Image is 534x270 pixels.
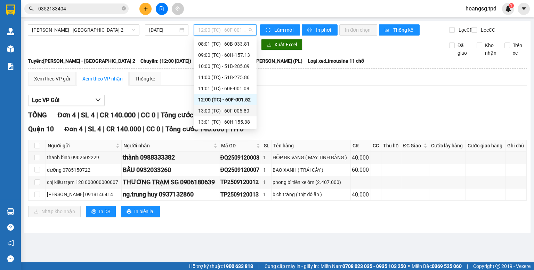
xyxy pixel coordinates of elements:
span: Người nhận [123,142,212,149]
th: CR [351,140,371,152]
td: ĐQ2509120007 [219,164,262,176]
span: 12:00 (TC) - 60F-001.52 [198,25,253,35]
span: CC 0 [141,111,155,119]
img: solution-icon [7,63,14,70]
div: 11:01 (TC) - 60F-001.08 [198,85,252,92]
div: TP2509120012 [220,178,261,186]
div: THƯƠNG TRẠM SG 0906180639 [123,177,218,187]
span: In phơi [316,26,332,34]
span: ĐC Giao [403,142,422,149]
span: CR 140.000 [106,125,141,133]
span: | [258,262,259,270]
div: 1 [263,166,270,174]
th: Ghi chú [505,140,527,152]
div: ĐQ2509120007 [220,165,261,174]
span: Loại xe: Limousine 11 chỗ [308,57,364,65]
span: In DS [99,208,110,215]
div: thanh bình 0902602229 [47,154,120,161]
span: hoangsg.tpd [460,4,502,13]
span: Làm mới [274,26,294,34]
strong: 1900 633 818 [223,263,253,269]
div: BẨU 0932033260 [123,165,218,175]
div: chị kiều trạm 128 000000000007 [47,178,120,186]
div: 60.000 [352,165,370,174]
div: [PERSON_NAME] 0918146414 [47,191,120,198]
span: Lọc CR [456,26,474,34]
span: | [103,125,105,133]
div: 1 [263,191,270,198]
th: Thu hộ [381,140,402,152]
img: warehouse-icon [7,45,14,53]
div: 1 [263,178,270,186]
button: downloadXuất Excel [261,39,302,50]
b: Tuyến: [PERSON_NAME] - [GEOGRAPHIC_DATA] 2 [28,58,135,64]
div: bịch trắng ( thịt đồ ăn ) [273,191,349,198]
span: Tài xế: [PERSON_NAME] (PL) [240,57,302,65]
span: notification [7,240,14,246]
button: downloadNhập kho nhận [28,206,81,217]
div: 11:00 (TC) - 51B-275.86 [198,74,252,81]
span: Tổng cước 140.000 [161,111,220,119]
span: download [267,42,272,48]
div: HỘP BK VÀNG ( MÁY TÍNH BẢNG ) [273,154,349,161]
div: Thống kê [135,75,155,83]
button: printerIn phơi [302,24,338,36]
span: caret-down [521,6,527,12]
span: printer [307,28,313,33]
span: file-add [159,6,164,11]
div: 13:00 (TC) - 60F-005.80 [198,107,252,115]
th: Cước giao hàng [466,140,505,152]
span: 1 [510,3,512,8]
span: TỔNG [28,111,47,119]
button: bar-chartThống kê [379,24,420,36]
span: Phương Lâm - Sài Gòn 2 [32,25,135,35]
button: syncLàm mới [260,24,300,36]
span: message [7,255,14,262]
span: | [137,111,139,119]
span: close-circle [122,6,126,10]
img: logo-vxr [6,5,15,15]
span: Lọc VP Gửi [32,96,59,105]
div: Xem theo VP gửi [34,75,70,83]
img: warehouse-icon [7,28,14,35]
span: Chuyến: (12:00 [DATE]) [140,57,191,65]
span: In biên lai [134,208,154,215]
span: down [95,97,101,103]
span: sync [266,28,272,33]
button: file-add [156,3,168,15]
span: Đơn 4 [64,125,83,133]
span: question-circle [7,224,14,231]
th: Tên hàng [272,140,351,152]
span: search [29,6,34,11]
button: aim [172,3,184,15]
input: Tìm tên, số ĐT hoặc mã đơn [38,5,120,13]
strong: 0369 525 060 [432,263,462,269]
span: Trên xe [510,41,527,57]
span: bar-chart [385,28,390,33]
span: Hỗ trợ kỹ thuật: [189,262,253,270]
sup: 1 [509,3,514,8]
img: warehouse-icon [7,208,14,215]
span: Tổng cước 140.000 [165,125,224,133]
div: ng.trung huy 0937132860 [123,190,218,199]
button: caret-down [518,3,530,15]
span: SL 4 [81,111,95,119]
div: dưỡng 0785150722 [47,166,120,174]
span: | [96,111,98,119]
span: close-circle [122,6,126,12]
th: Cước lấy hàng [429,140,466,152]
div: 40.000 [352,190,370,199]
th: SL [262,140,272,152]
span: | [143,125,145,133]
div: 08:01 (TC) - 60B-033.81 [198,40,252,48]
span: Kho nhận [482,41,499,57]
div: BAO XANH ( TRÁI CÂY ) [273,166,349,174]
span: Cung cấp máy in - giấy in: [265,262,319,270]
span: copyright [495,264,500,269]
button: In đơn chọn [339,24,377,36]
div: 13:01 (TC) - 60H-155.38 [198,118,252,126]
td: ĐQ2509120008 [219,152,262,164]
td: TP2509120013 [219,188,262,201]
td: TP2509120012 [219,176,262,188]
button: plus [139,3,152,15]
